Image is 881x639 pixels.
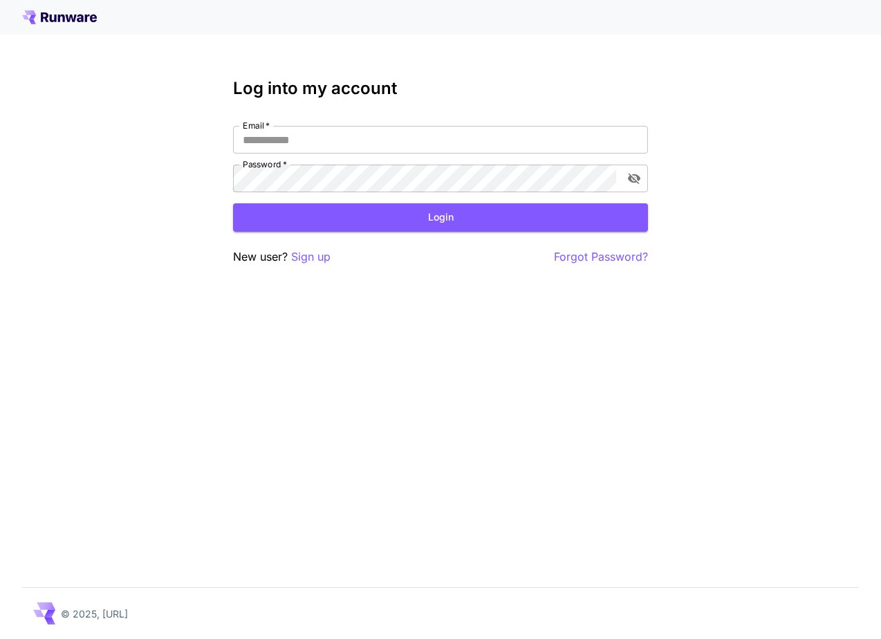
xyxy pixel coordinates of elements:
h3: Log into my account [233,79,648,98]
label: Email [243,120,270,131]
p: New user? [233,248,331,266]
button: Login [233,203,648,232]
p: © 2025, [URL] [61,606,128,621]
button: toggle password visibility [622,166,647,191]
button: Forgot Password? [554,248,648,266]
button: Sign up [291,248,331,266]
label: Password [243,158,287,170]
